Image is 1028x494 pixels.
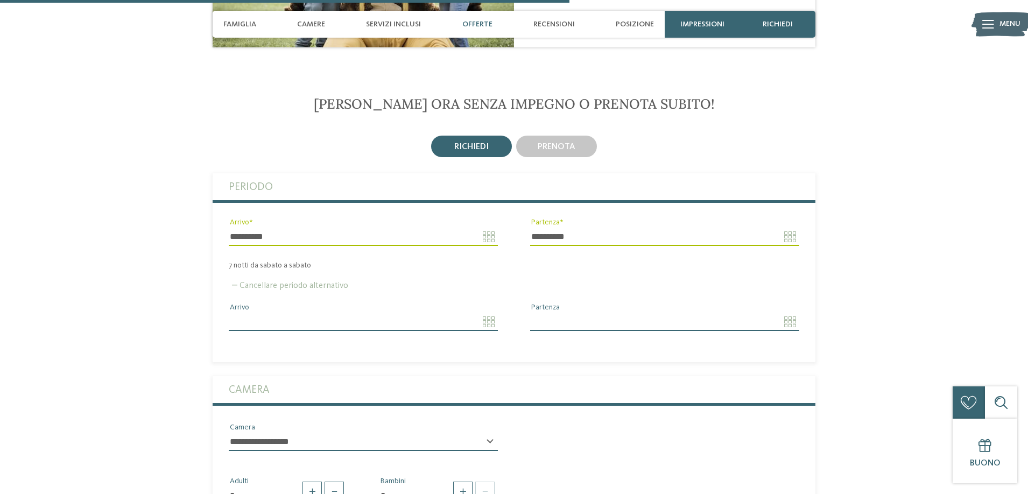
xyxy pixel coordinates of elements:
[297,20,325,29] span: Camere
[223,20,256,29] span: Famiglia
[533,20,575,29] span: Recensioni
[616,20,654,29] span: Posizione
[229,281,348,290] label: Cancellare periodo alternativo
[314,95,715,112] span: [PERSON_NAME] ora senza impegno o prenota subito!
[680,20,724,29] span: Impressioni
[970,459,1001,468] span: Buono
[229,173,799,200] label: Periodo
[462,20,492,29] span: Offerte
[213,261,815,270] div: 7 notti da sabato a sabato
[538,143,575,151] span: prenota
[229,376,799,403] label: Camera
[454,143,489,151] span: richiedi
[953,419,1017,483] a: Buono
[763,20,793,29] span: richiedi
[366,20,421,29] span: Servizi inclusi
